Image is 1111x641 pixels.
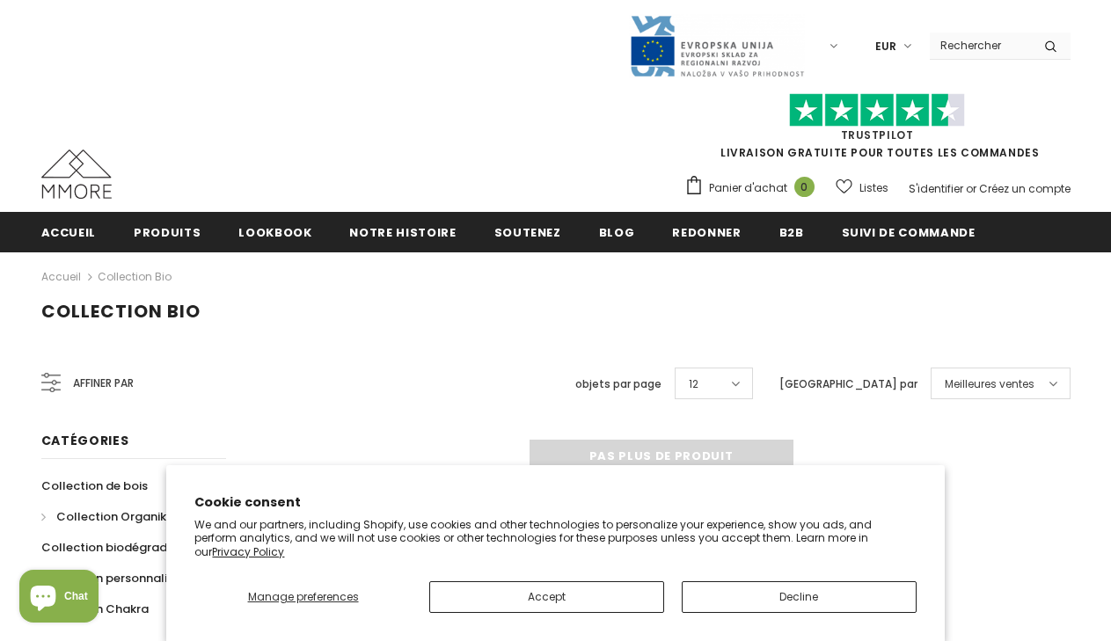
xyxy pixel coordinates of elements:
a: Collection Bio [98,269,172,284]
a: Lookbook [238,212,311,251]
a: Collection biodégradable [41,532,194,563]
span: B2B [779,224,804,241]
span: Accueil [41,224,97,241]
img: Cas MMORE [41,149,112,199]
a: Listes [836,172,888,203]
a: Panier d'achat 0 [684,175,823,201]
span: EUR [875,38,896,55]
span: 0 [794,177,815,197]
inbox-online-store-chat: Shopify online store chat [14,570,104,627]
span: Meilleures ventes [945,375,1034,393]
span: Catégories [41,432,129,449]
a: Accueil [41,212,97,251]
span: Suivi de commande [842,224,976,241]
a: B2B [779,212,804,251]
a: Suivi de commande [842,212,976,251]
a: Collection de bois [41,470,148,501]
span: Affiner par [73,374,134,393]
a: Privacy Policy [212,544,284,559]
a: TrustPilot [841,127,914,142]
a: Collection personnalisée [41,563,187,594]
label: [GEOGRAPHIC_DATA] par [779,375,917,393]
label: objets par page [575,375,661,393]
a: Blog [599,212,635,251]
span: Notre histoire [349,224,456,241]
a: Redonner [672,212,741,251]
p: We and our partners, including Shopify, use cookies and other technologies to personalize your ex... [194,518,916,559]
span: or [966,181,976,196]
span: Produits [134,224,201,241]
span: Blog [599,224,635,241]
h2: Cookie consent [194,493,916,512]
span: Lookbook [238,224,311,241]
span: Listes [859,179,888,197]
a: Accueil [41,266,81,288]
span: Collection Bio [41,299,201,324]
button: Decline [682,581,917,613]
a: Notre histoire [349,212,456,251]
a: Créez un compte [979,181,1071,196]
span: Collection biodégradable [41,539,194,556]
span: Collection personnalisée [41,570,187,586]
button: Accept [429,581,664,613]
span: 12 [689,375,698,393]
a: Javni Razpis [629,38,805,53]
a: soutenez [494,212,561,251]
a: Collection Organika [41,501,174,532]
span: Manage preferences [248,589,359,604]
span: Panier d'achat [709,179,787,197]
a: Produits [134,212,201,251]
span: Collection Organika [56,508,174,525]
img: Faites confiance aux étoiles pilotes [789,93,965,127]
button: Manage preferences [194,581,411,613]
span: Collection de bois [41,477,148,494]
span: Redonner [672,224,741,241]
span: soutenez [494,224,561,241]
input: Search Site [930,33,1031,58]
a: S'identifier [909,181,963,196]
img: Javni Razpis [629,14,805,78]
span: LIVRAISON GRATUITE POUR TOUTES LES COMMANDES [684,101,1071,160]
